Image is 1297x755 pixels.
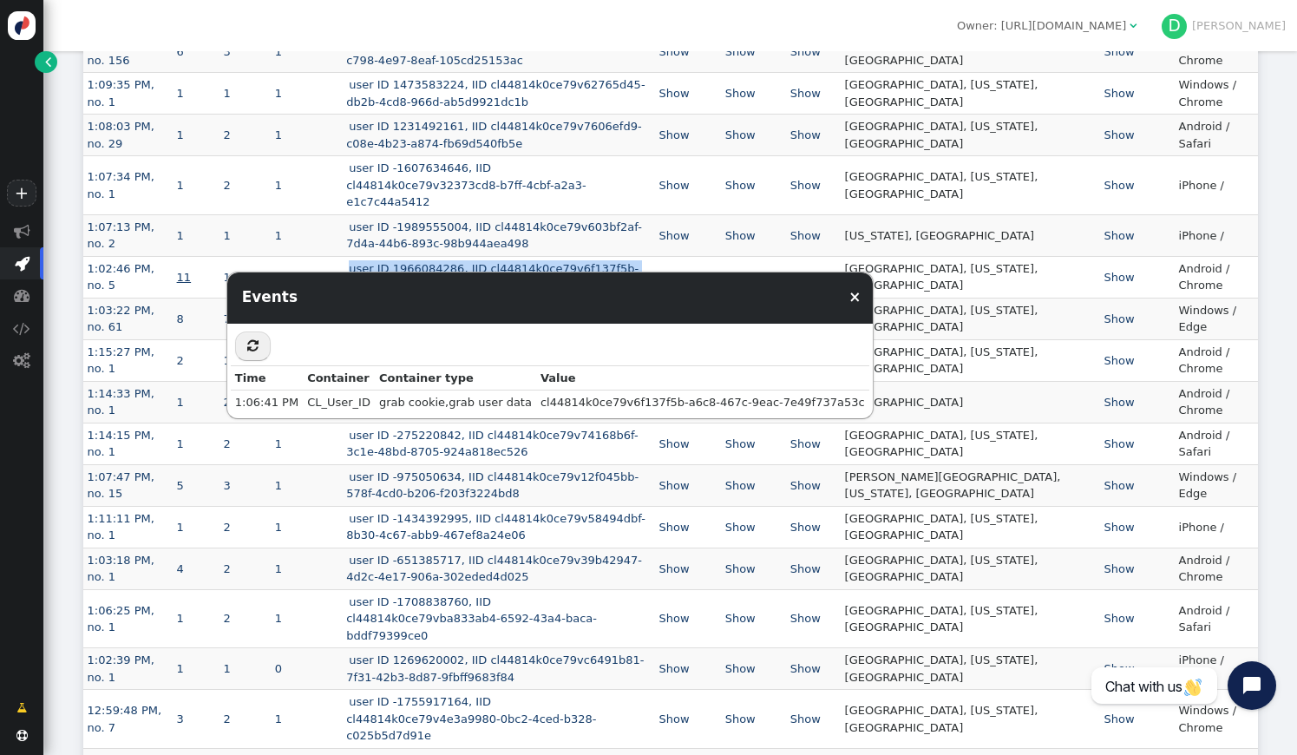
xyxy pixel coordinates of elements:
[174,662,187,675] a: 1
[841,690,1097,749] td: [GEOGRAPHIC_DATA], [US_STATE], [GEOGRAPHIC_DATA]
[1175,115,1258,156] td: Android / Safari
[788,712,823,725] a: Show
[174,271,194,284] a: 11
[841,589,1097,648] td: [GEOGRAPHIC_DATA], [US_STATE], [GEOGRAPHIC_DATA]
[14,223,30,240] span: 
[174,87,187,100] a: 1
[88,470,154,501] a: 1:07:47 PM, no. 15
[220,396,233,409] a: 2
[272,662,285,675] a: 0
[1102,437,1137,450] a: Show
[346,470,639,501] a: user ID -975050634, IID cl44814k0ce79v12f045bb-578f-4cd0-b206-f203f3224bd8
[1102,521,1137,534] a: Show
[174,521,187,534] a: 1
[7,180,36,207] a: +
[220,712,233,725] a: 2
[220,521,233,534] a: 2
[1175,214,1258,256] td: iPhone /
[788,45,823,58] a: Show
[1175,506,1258,548] td: iPhone /
[35,51,56,73] a: 
[841,256,1097,298] td: [GEOGRAPHIC_DATA], [US_STATE], [GEOGRAPHIC_DATA]
[1162,14,1188,40] div: D
[1102,396,1137,409] a: Show
[1175,73,1258,115] td: Windows / Chrome
[272,562,285,575] a: 1
[1102,128,1137,141] a: Show
[174,179,187,192] a: 1
[788,271,823,284] a: Show
[1175,256,1258,298] td: Android / Chrome
[272,437,285,450] a: 1
[220,479,233,492] a: 3
[346,262,639,292] a: user ID 1966084286, IID cl44814k0ce79v6f137f5b-a6c8-467c-9eac-7e49f737a53c
[346,695,596,742] a: user ID -1755917164, IID cl44814k0ce79v4e3a9980-0bc2-4ced-b328-c025b5d7d91e
[8,11,36,40] img: logo-icon.svg
[788,662,823,675] a: Show
[1175,548,1258,589] td: Android / Chrome
[375,391,536,415] td: grab cookie,grab user data
[220,354,233,367] a: 1
[88,604,154,634] a: 1:06:25 PM, no. 1
[1102,45,1137,58] a: Show
[841,115,1097,156] td: [GEOGRAPHIC_DATA], [US_STATE], [GEOGRAPHIC_DATA]
[88,120,154,150] a: 1:08:03 PM, no. 29
[272,271,285,284] a: 0
[788,612,823,625] a: Show
[174,437,187,450] a: 1
[220,562,233,575] a: 2
[1175,31,1258,73] td: Windows / Chrome
[174,354,187,367] a: 2
[272,87,285,100] a: 1
[272,521,285,534] a: 1
[1102,612,1137,625] a: Show
[723,521,758,534] a: Show
[723,179,758,192] a: Show
[657,562,692,575] a: Show
[723,479,758,492] a: Show
[346,220,642,251] a: user ID -1989555004, IID cl44814k0ce79v603bf2af-7d4a-44b6-893c-98b944aea498
[220,229,233,242] a: 1
[1175,464,1258,506] td: Windows / Edge
[788,437,823,450] a: Show
[1102,312,1137,325] a: Show
[841,214,1097,256] td: [US_STATE], [GEOGRAPHIC_DATA]
[303,391,375,415] td: CL_User_ID
[657,479,692,492] a: Show
[1102,271,1137,284] a: Show
[841,648,1097,690] td: [GEOGRAPHIC_DATA], [US_STATE], [GEOGRAPHIC_DATA]
[657,128,692,141] a: Show
[841,298,1097,339] td: [GEOGRAPHIC_DATA], [US_STATE], [GEOGRAPHIC_DATA]
[272,128,285,141] a: 1
[5,693,38,723] a: 
[657,87,692,100] a: Show
[1175,423,1258,464] td: Android / Safari
[841,339,1097,381] td: [GEOGRAPHIC_DATA], [US_STATE], [GEOGRAPHIC_DATA]
[174,128,187,141] a: 1
[657,612,692,625] a: Show
[45,53,51,70] span: 
[1130,20,1137,31] span: 
[88,704,162,734] a: 12:59:48 PM, no. 7
[16,699,27,717] span: 
[346,161,586,208] a: user ID -1607634646, IID cl44814k0ce79v32373cd8-b7ff-4cbf-a2a3-e1c7c44a5412
[657,179,692,192] a: Show
[88,345,154,376] a: 1:15:27 PM, no. 1
[174,312,187,325] a: 8
[1102,87,1137,100] a: Show
[536,365,869,391] th: Value
[657,437,692,450] a: Show
[841,506,1097,548] td: [GEOGRAPHIC_DATA], [US_STATE], [GEOGRAPHIC_DATA]
[657,271,692,284] a: Show
[1175,339,1258,381] td: Android / Chrome
[346,120,641,150] a: user ID 1231492161, IID cl44814k0ce79v7606efd9-c08e-4b23-a874-fb69d540fb5e
[231,365,303,391] th: Time
[88,78,154,108] a: 1:09:35 PM, no. 1
[174,562,187,575] a: 4
[220,87,233,100] a: 1
[657,521,692,534] a: Show
[841,464,1097,506] td: [PERSON_NAME][GEOGRAPHIC_DATA], [US_STATE], [GEOGRAPHIC_DATA]
[88,512,154,542] a: 1:11:11 PM, no. 1
[15,255,29,272] span: 
[841,423,1097,464] td: [GEOGRAPHIC_DATA], [US_STATE], [GEOGRAPHIC_DATA]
